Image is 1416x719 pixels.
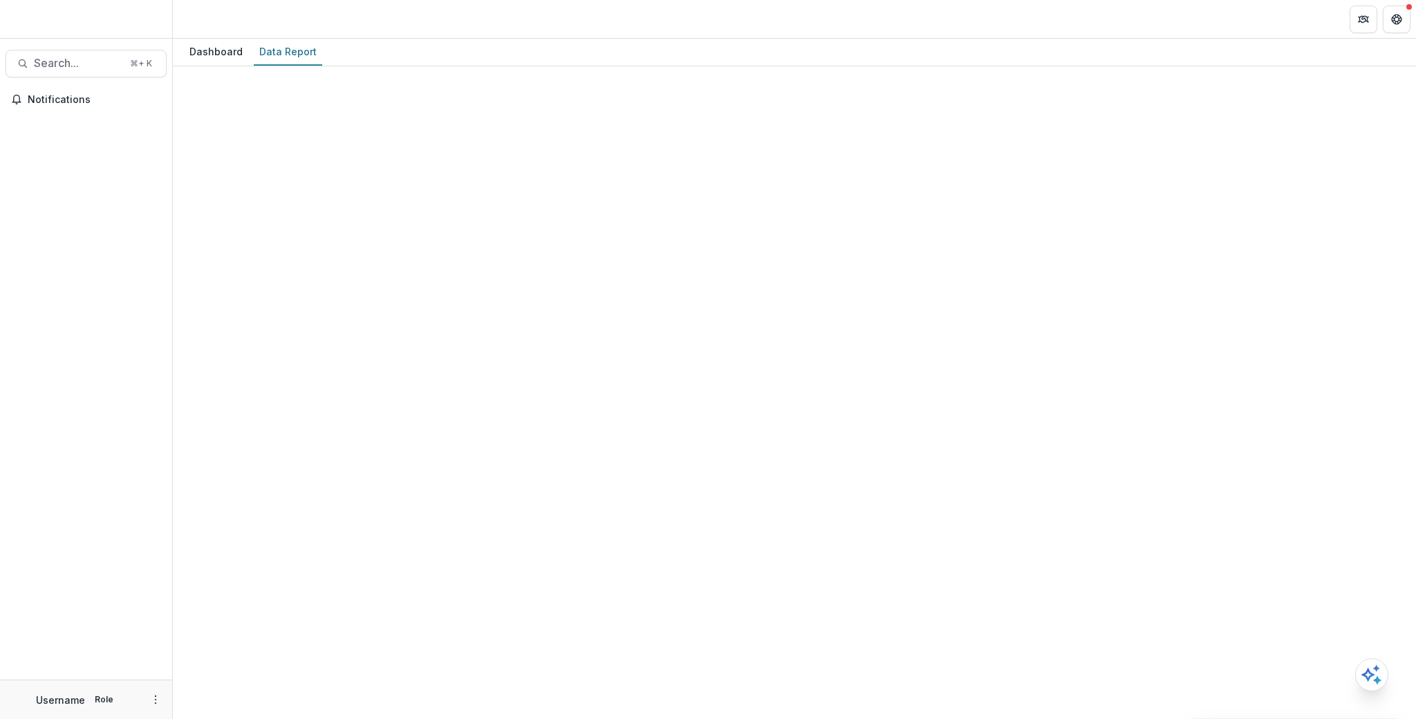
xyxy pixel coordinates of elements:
span: Notifications [28,94,161,106]
button: Search... [6,50,167,77]
span: Search... [34,57,122,70]
p: Username [36,693,85,707]
button: Get Help [1383,6,1410,33]
button: More [147,691,164,708]
div: ⌘ + K [127,56,155,71]
p: Role [91,693,118,706]
div: Dashboard [184,41,248,62]
button: Partners [1350,6,1377,33]
a: Data Report [254,39,322,66]
button: Notifications [6,88,167,111]
a: Dashboard [184,39,248,66]
button: Open AI Assistant [1355,658,1388,691]
div: Data Report [254,41,322,62]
